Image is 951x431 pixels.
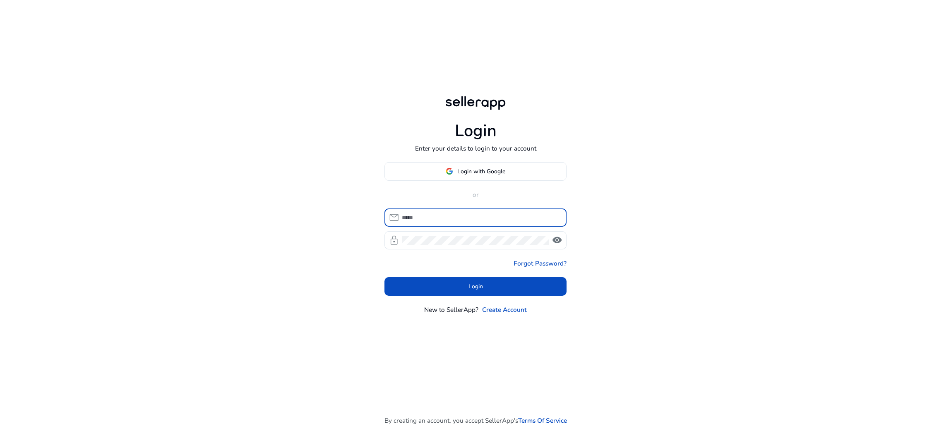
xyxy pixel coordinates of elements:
a: Forgot Password? [514,259,567,268]
a: Create Account [482,305,527,314]
button: Login with Google [384,162,567,181]
a: Terms Of Service [518,416,567,425]
p: or [384,190,567,199]
h1: Login [455,121,497,141]
p: New to SellerApp? [424,305,478,314]
span: lock [389,235,399,246]
p: Enter your details to login to your account [415,144,536,153]
button: Login [384,277,567,296]
span: Login [468,282,483,291]
span: mail [389,212,399,223]
span: visibility [552,235,562,246]
img: google-logo.svg [446,168,453,175]
span: Login with Google [457,167,505,176]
